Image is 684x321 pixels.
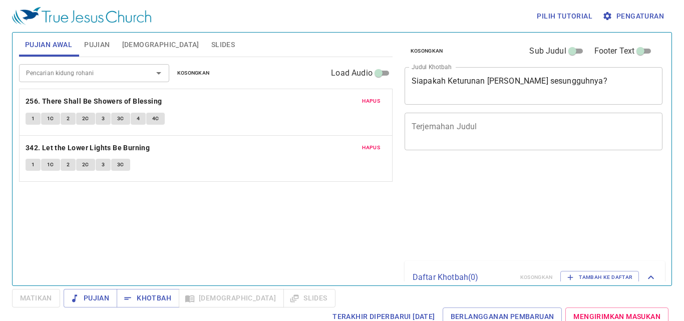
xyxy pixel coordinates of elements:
[146,113,165,125] button: 4C
[560,271,639,284] button: Tambah ke Daftar
[26,113,41,125] button: 1
[537,10,592,23] span: Pilih tutorial
[594,45,635,57] span: Footer Text
[125,292,171,304] span: Khotbah
[211,39,235,51] span: Slides
[152,66,166,80] button: Open
[533,7,596,26] button: Pilih tutorial
[61,159,76,171] button: 2
[67,160,70,169] span: 2
[32,160,35,169] span: 1
[411,47,443,56] span: Kosongkan
[529,45,566,57] span: Sub Judul
[405,261,665,294] div: Daftar Khotbah(0)KosongkanTambah ke Daftar
[152,114,159,123] span: 4C
[26,142,152,154] button: 342. Let the Lower Lights Be Burning
[47,114,54,123] span: 1C
[117,289,179,307] button: Khotbah
[111,113,130,125] button: 3C
[604,10,664,23] span: Pengaturan
[72,292,109,304] span: Pujian
[82,114,89,123] span: 2C
[26,142,150,154] b: 342. Let the Lower Lights Be Burning
[82,160,89,169] span: 2C
[64,289,117,307] button: Pujian
[331,67,373,79] span: Load Audio
[102,160,105,169] span: 3
[96,113,111,125] button: 3
[41,113,60,125] button: 1C
[122,39,199,51] span: [DEMOGRAPHIC_DATA]
[362,97,380,106] span: Hapus
[84,39,110,51] span: Pujian
[117,114,124,123] span: 3C
[171,67,216,79] button: Kosongkan
[412,76,656,95] textarea: Siapakah Keturunan [PERSON_NAME] sesungguhnya?
[67,114,70,123] span: 2
[131,113,146,125] button: 4
[26,95,162,108] b: 256. There Shall Be Showers of Blessing
[76,159,95,171] button: 2C
[32,114,35,123] span: 1
[25,39,72,51] span: Pujian Awal
[177,69,210,78] span: Kosongkan
[567,273,632,282] span: Tambah ke Daftar
[26,159,41,171] button: 1
[362,143,380,152] span: Hapus
[26,95,164,108] button: 256. There Shall Be Showers of Blessing
[413,271,512,283] p: Daftar Khotbah ( 0 )
[401,161,612,257] iframe: from-child
[41,159,60,171] button: 1C
[137,114,140,123] span: 4
[356,95,386,107] button: Hapus
[76,113,95,125] button: 2C
[96,159,111,171] button: 3
[600,7,668,26] button: Pengaturan
[47,160,54,169] span: 1C
[61,113,76,125] button: 2
[117,160,124,169] span: 3C
[111,159,130,171] button: 3C
[405,45,449,57] button: Kosongkan
[356,142,386,154] button: Hapus
[12,7,151,25] img: True Jesus Church
[102,114,105,123] span: 3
